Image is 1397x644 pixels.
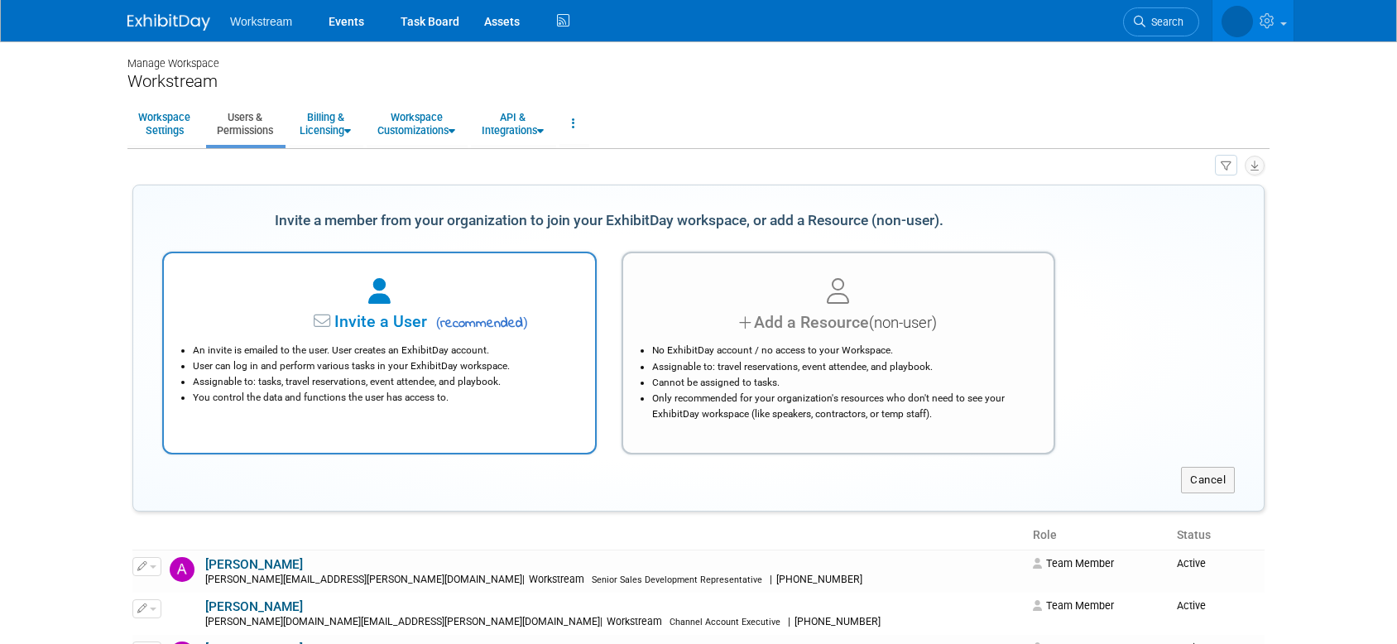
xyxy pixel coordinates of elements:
[230,15,292,28] span: Workstream
[1177,557,1206,570] span: Active
[170,599,194,624] img: Andrew Wang
[652,391,1034,422] li: Only recommended for your organization's resources who don't need to see your ExhibitDay workspac...
[127,103,201,144] a: WorkspaceSettings
[206,103,284,144] a: Users &Permissions
[522,574,525,585] span: |
[1170,521,1265,550] th: Status
[592,574,762,585] span: Senior Sales Development Representative
[670,617,780,627] span: Channel Account Executive
[523,315,528,330] span: )
[162,203,1055,239] div: Invite a member from your organization to join your ExhibitDay workspace, or add a Resource (non-...
[600,616,602,627] span: |
[1145,16,1183,28] span: Search
[1177,599,1206,612] span: Active
[644,310,1034,334] div: Add a Resource
[436,315,441,330] span: (
[127,41,1270,71] div: Manage Workspace
[170,557,194,582] img: Andrew Walters
[652,375,1034,391] li: Cannot be assigned to tasks.
[1222,6,1253,37] img: Tatia Meghdadi
[788,616,790,627] span: |
[127,14,210,31] img: ExhibitDay
[193,358,574,374] li: User can log in and perform various tasks in your ExhibitDay workspace.
[1033,557,1114,570] span: Team Member
[431,314,528,334] span: recommended
[205,557,303,572] a: [PERSON_NAME]
[1026,521,1170,550] th: Role
[1123,7,1199,36] a: Search
[471,103,554,144] a: API &Integrations
[770,574,772,585] span: |
[205,574,1022,587] div: [PERSON_NAME][EMAIL_ADDRESS][PERSON_NAME][DOMAIN_NAME]
[790,616,886,627] span: [PHONE_NUMBER]
[289,103,362,144] a: Billing &Licensing
[205,616,1022,629] div: [PERSON_NAME][DOMAIN_NAME][EMAIL_ADDRESS][PERSON_NAME][DOMAIN_NAME]
[205,599,303,614] a: [PERSON_NAME]
[869,314,937,332] span: (non-user)
[231,312,427,331] span: Invite a User
[1181,467,1235,493] button: Cancel
[127,71,1270,92] div: Workstream
[602,616,667,627] span: Workstream
[1033,599,1114,612] span: Team Member
[193,390,574,406] li: You control the data and functions the user has access to.
[193,343,574,358] li: An invite is emailed to the user. User creates an ExhibitDay account.
[772,574,867,585] span: [PHONE_NUMBER]
[193,374,574,390] li: Assignable to: tasks, travel reservations, event attendee, and playbook.
[367,103,466,144] a: WorkspaceCustomizations
[652,343,1034,358] li: No ExhibitDay account / no access to your Workspace.
[525,574,589,585] span: Workstream
[652,359,1034,375] li: Assignable to: travel reservations, event attendee, and playbook.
